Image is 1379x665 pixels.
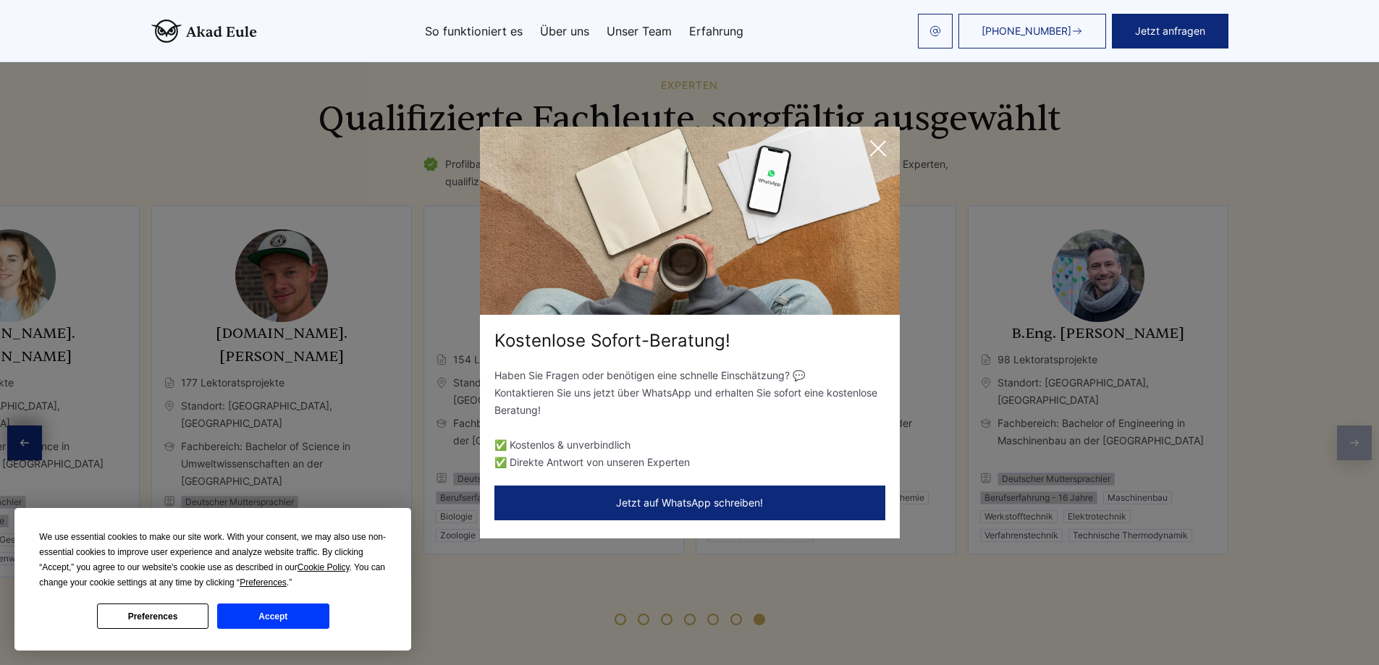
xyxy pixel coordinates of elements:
[480,329,900,352] div: Kostenlose Sofort-Beratung!
[607,25,672,37] a: Unser Team
[298,562,350,572] span: Cookie Policy
[39,530,387,590] div: We use essential cookies to make our site work. With your consent, we may also use non-essential ...
[425,25,523,37] a: So funktioniert es
[240,577,287,588] span: Preferences
[217,603,329,629] button: Accept
[494,436,885,454] li: ✅ Kostenlos & unverbindlich
[494,486,885,520] button: Jetzt auf WhatsApp schreiben!
[151,20,257,43] img: logo
[689,25,743,37] a: Erfahrung
[494,367,885,419] p: Haben Sie Fragen oder benötigen eine schnelle Einschätzung? 💬 Kontaktieren Sie uns jetzt über Wha...
[1112,14,1228,48] button: Jetzt anfragen
[97,603,208,629] button: Preferences
[480,127,900,315] img: exit
[14,508,411,651] div: Cookie Consent Prompt
[982,25,1071,37] span: [PHONE_NUMBER]
[958,14,1106,48] a: [PHONE_NUMBER]
[494,454,885,471] li: ✅ Direkte Antwort von unseren Experten
[540,25,589,37] a: Über uns
[929,25,941,37] img: email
